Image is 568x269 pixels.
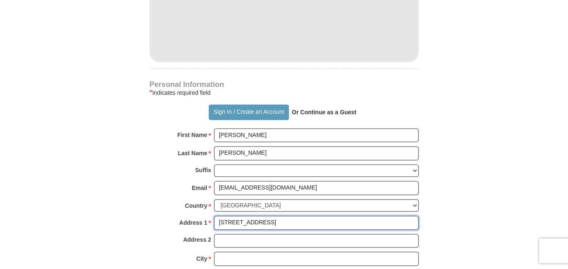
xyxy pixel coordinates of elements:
[178,147,207,159] strong: Last Name
[149,81,419,88] h4: Personal Information
[177,129,207,141] strong: First Name
[179,217,207,228] strong: Address 1
[185,200,207,211] strong: Country
[196,253,207,264] strong: City
[149,88,419,98] div: Indicates required field
[292,109,356,115] strong: Or Continue as a Guest
[183,234,211,245] strong: Address 2
[192,182,207,194] strong: Email
[195,164,211,176] strong: Suffix
[209,104,289,120] button: Sign In / Create an Account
